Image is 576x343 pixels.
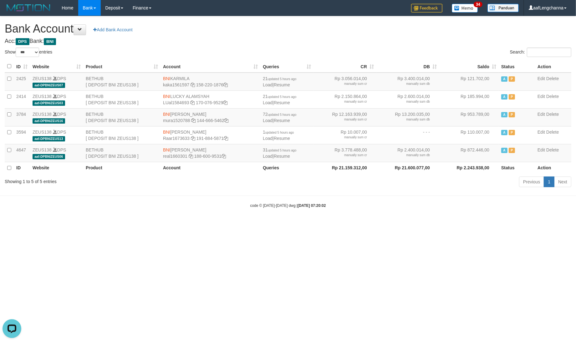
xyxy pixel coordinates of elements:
[5,23,571,35] h1: Bank Account
[189,154,193,159] a: Copy real1660301 to clipboard
[379,153,430,157] div: manually sum db
[33,154,65,159] span: aaf-DPBNIZEUS06
[44,38,56,45] span: BNI
[223,82,228,87] a: Copy 1582201876 to clipboard
[5,48,52,57] label: Show entries
[14,60,30,73] th: ID: activate to sort column ascending
[509,94,515,100] span: Paused
[439,144,499,162] td: Rp 872.446,00
[376,126,439,144] td: - - -
[411,4,442,13] img: Feedback.jpg
[546,76,559,81] a: Delete
[439,60,499,73] th: Saldo: activate to sort column ascending
[501,148,507,153] span: Active
[538,147,545,152] a: Edit
[274,154,290,159] a: Resume
[538,112,545,117] a: Edit
[313,60,376,73] th: CR: activate to sort column ascending
[546,112,559,117] a: Delete
[163,136,190,141] a: Raar1673633
[83,73,161,91] td: BETHUB [ DEPOSIT BNI ZEUS138 ]
[163,147,170,152] span: BNI
[538,94,545,99] a: Edit
[501,76,507,82] span: Active
[501,94,507,100] span: Active
[263,130,294,141] span: |
[439,73,499,91] td: Rp 121.702,00
[268,149,297,152] span: updated 5 hours ago
[30,108,83,126] td: DPS
[509,148,515,153] span: Paused
[313,108,376,126] td: Rp 12.163.939,00
[509,130,515,135] span: Paused
[163,100,189,105] a: LUal1584693
[33,112,52,117] a: ZEUS138
[538,130,545,135] a: Edit
[14,73,30,91] td: 2425
[163,82,189,87] a: kaka1561597
[260,60,313,73] th: Queries: activate to sort column ascending
[263,100,273,105] a: Load
[313,144,376,162] td: Rp 3.778.488,00
[546,130,559,135] a: Delete
[268,77,297,81] span: updated 5 hours ago
[535,60,571,73] th: Action
[191,82,195,87] a: Copy kaka1561597 to clipboard
[519,177,544,187] a: Previous
[33,136,65,141] span: aaf-DPBNIZEUS13
[376,108,439,126] td: Rp 13.200.035,00
[376,60,439,73] th: DB: activate to sort column ascending
[3,3,21,21] button: Open LiveChat chat widget
[379,117,430,122] div: manually sum db
[263,147,296,152] span: 31
[379,100,430,104] div: manually sum db
[379,82,430,86] div: manually sum db
[316,82,367,86] div: manually sum cr
[313,73,376,91] td: Rp 3.056.014,00
[535,162,571,174] th: Action
[224,136,228,141] a: Copy 1918845871 to clipboard
[439,126,499,144] td: Rp 110.007,00
[30,162,83,174] th: Website
[163,130,170,135] span: BNI
[161,144,260,162] td: [PERSON_NAME] 188-600-9531
[263,76,296,81] span: 21
[265,131,294,134] span: updated 5 hours ago
[190,100,195,105] a: Copy LUal1584693 to clipboard
[30,90,83,108] td: DPS
[474,2,482,7] span: 34
[161,60,260,73] th: Account: activate to sort column ascending
[14,162,30,174] th: ID
[161,162,260,174] th: Account
[163,94,170,99] span: BNI
[263,130,294,135] span: 1
[263,136,273,141] a: Load
[163,118,190,123] a: mura1520788
[263,82,273,87] a: Load
[546,94,559,99] a: Delete
[509,112,515,117] span: Paused
[33,94,52,99] a: ZEUS138
[274,136,290,141] a: Resume
[316,135,367,140] div: manually sum cr
[268,113,297,116] span: updated 5 hours ago
[452,4,478,13] img: Button%20Memo.svg
[274,82,290,87] a: Resume
[83,60,161,73] th: Product: activate to sort column ascending
[30,73,83,91] td: DPS
[83,162,161,174] th: Product
[191,118,196,123] a: Copy mura1520788 to clipboard
[263,94,296,99] span: 21
[161,126,260,144] td: [PERSON_NAME] 191-884-5871
[33,130,52,135] a: ZEUS138
[14,108,30,126] td: 3784
[161,73,260,91] td: KARMILA 158-220-1876
[487,4,519,12] img: panduan.png
[313,126,376,144] td: Rp 10.007,00
[499,60,535,73] th: Status
[263,112,296,117] span: 72
[260,162,313,174] th: Queries
[161,108,260,126] td: [PERSON_NAME] 144-666-5462
[223,100,227,105] a: Copy 1700769529 to clipboard
[222,154,226,159] a: Copy 1886009531 to clipboard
